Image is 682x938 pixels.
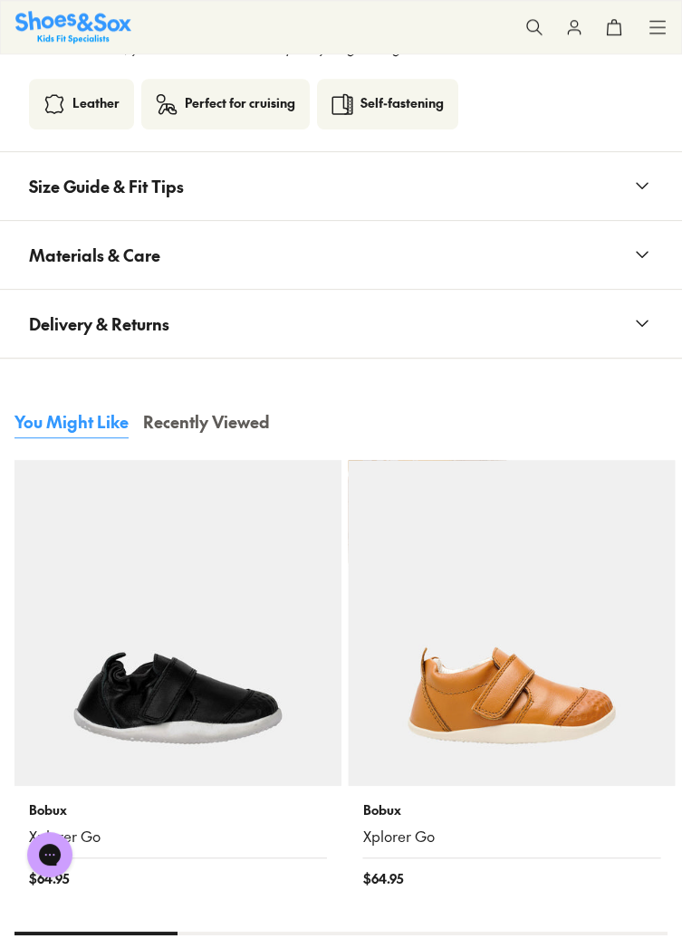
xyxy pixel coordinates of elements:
[29,228,160,282] span: Materials & Care
[18,826,82,884] iframe: Gorgias live chat messenger
[360,93,444,115] div: Self-fastening
[29,800,327,819] p: Bobux
[363,800,660,819] p: Bobux
[143,409,270,438] button: Recently Viewed
[185,93,295,115] div: Perfect for cruising
[72,93,120,115] div: Leather
[29,297,169,350] span: Delivery & Returns
[43,93,65,115] img: Type_material-leather.svg
[14,409,129,438] button: You Might Like
[15,11,131,43] img: SNS_Logo_Responsive.svg
[156,93,178,115] img: Type_occassion-perfect-for-cruising.svg
[29,159,184,213] span: Size Guide & Fit Tips
[363,827,660,847] a: Xplorer Go
[29,827,327,847] a: Xplorer Go
[331,93,353,115] img: Type_feature-velcro.svg
[363,869,403,888] span: $ 64.95
[29,16,609,56] em: Fit Squad Fitting Tip: Bobux shoes fit longer than most other brands. If you stick with your meas...
[15,11,131,43] a: Shoes & Sox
